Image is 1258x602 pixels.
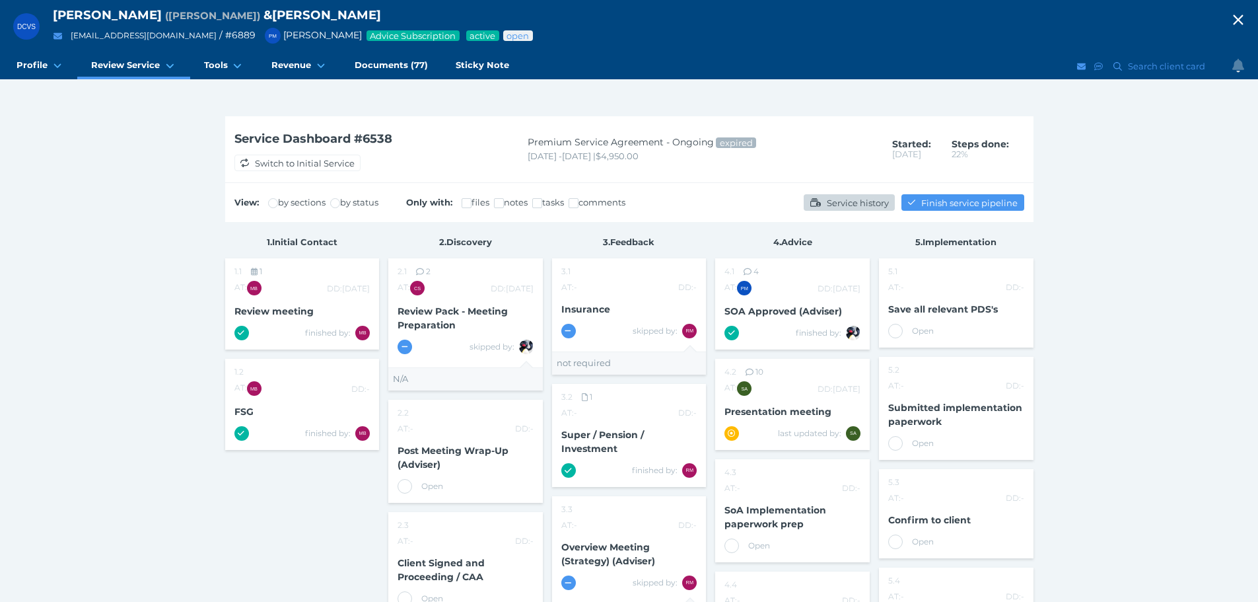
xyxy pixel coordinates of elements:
span: DD: - [842,483,860,493]
div: Richard McLean [682,576,697,590]
h1: Service Dashboard # 6538 [234,132,392,146]
span: 4 . 2 [724,367,736,377]
span: Finished at: 13/08/2024 2:21 PM [305,428,351,438]
span: Open [888,436,903,451]
button: SMS [1092,58,1105,75]
span: View: [234,197,259,207]
span: Open [888,535,903,549]
span: Completed [561,463,576,478]
span: RM [686,328,693,334]
span: 5 . 3 [888,477,899,487]
span: [DATE] - [DATE] | $4,950.00 [528,151,639,161]
a: Review Service [77,53,190,79]
span: PM [741,285,748,291]
span: 2 comments(s) [416,266,431,276]
span: Tools [204,59,228,71]
span: Client Signed and Proceeding / CAA [398,557,485,583]
span: 1 . 1 [234,266,242,276]
label: notes [494,197,528,207]
span: AT: [234,383,262,393]
span: DD: - [1006,381,1024,391]
span: Finished at: 13/08/2024 2:21 PM [305,328,351,338]
a: Review Pack - Meeting Preparation [398,305,508,331]
button: Search client card [1107,58,1212,75]
div: Peter McDonald [737,281,751,295]
div: Richard McLean [682,463,697,478]
span: Profile [17,59,48,71]
span: Skipped [398,340,412,354]
span: 4 . 4 [724,580,737,589]
span: PM [269,33,277,39]
a: Submitted implementation paperwork [888,402,1022,428]
span: AT: - [398,536,413,546]
span: Search client card [1125,61,1211,71]
span: 3 . Feedback [603,237,654,247]
span: DD: - [351,384,370,394]
span: Skipped at: 21/08/2024 3:00 PM [633,326,678,336]
div: Sam Abbott [737,381,751,396]
span: AT: [724,282,751,292]
button: Email [1075,58,1088,75]
div: Sam Abbott [846,426,860,441]
p: not required [557,357,702,370]
span: Premium Service Agreement - Ongoing [528,136,714,148]
span: MB [359,430,367,436]
span: Completed [234,426,249,441]
span: Open [398,479,412,494]
span: & [PERSON_NAME] [263,7,381,22]
p: N/A [393,373,538,386]
span: 2 . 2 [398,408,409,418]
span: DD: [DATE] [327,283,370,293]
span: Service history [823,198,894,208]
span: 5 . 4 [888,576,900,585]
span: DD: [DATE] [491,283,534,293]
span: DD: - [678,408,697,418]
span: Last updated at: 04/11/2024 4:22 PM [778,428,841,438]
span: Confirm to client [888,514,971,526]
span: 4 . 3 [724,467,736,477]
a: Super / Pension / Investment [561,429,644,455]
span: 1 . Initial Contact [267,237,337,247]
span: DD: [DATE] [818,384,860,394]
span: Open [912,537,934,546]
span: DD: - [515,424,534,433]
span: SoA Implementation paperwork prep [724,504,826,530]
img: Tory Richardson [846,326,860,340]
span: SA [741,386,748,392]
a: [EMAIL_ADDRESS][DOMAIN_NAME] [71,30,217,40]
span: Overview Meeting (Strategy) (Adviser) [561,541,655,567]
span: Skipped [561,324,576,338]
span: 5 . 2 [888,365,899,375]
span: AT: - [561,282,577,292]
span: 5 . Implementation [915,237,996,247]
span: Pending [724,426,739,441]
span: Skipped at: 21/08/2024 4:01 PM [633,578,678,587]
span: DD: - [515,536,534,546]
span: 1 [582,392,592,402]
a: SOA Approved (Adviser) [724,305,842,317]
span: RM [686,580,693,585]
div: Maddison Butt [247,281,262,295]
span: 5 . 1 [888,266,897,276]
span: 22% [952,149,968,159]
a: Save all relevant PDS's [888,303,998,315]
span: Revenue [271,59,311,71]
button: Finish service pipeline [901,194,1024,211]
span: AT: [234,282,262,292]
span: AT: - [888,282,904,292]
span: [DATE] [892,149,921,159]
label: tasks [532,197,564,207]
span: DD: - [1006,591,1024,601]
label: comments [569,197,625,207]
span: [PERSON_NAME] [258,29,362,41]
span: Switch to Initial Service [252,158,360,169]
span: MB [250,285,258,291]
a: FSG [234,406,254,418]
a: Revenue [258,53,341,79]
a: Documents (77) [341,53,442,79]
span: 2 . Discovery [439,237,492,247]
a: Post Meeting Wrap-Up (Adviser) [398,445,508,470]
